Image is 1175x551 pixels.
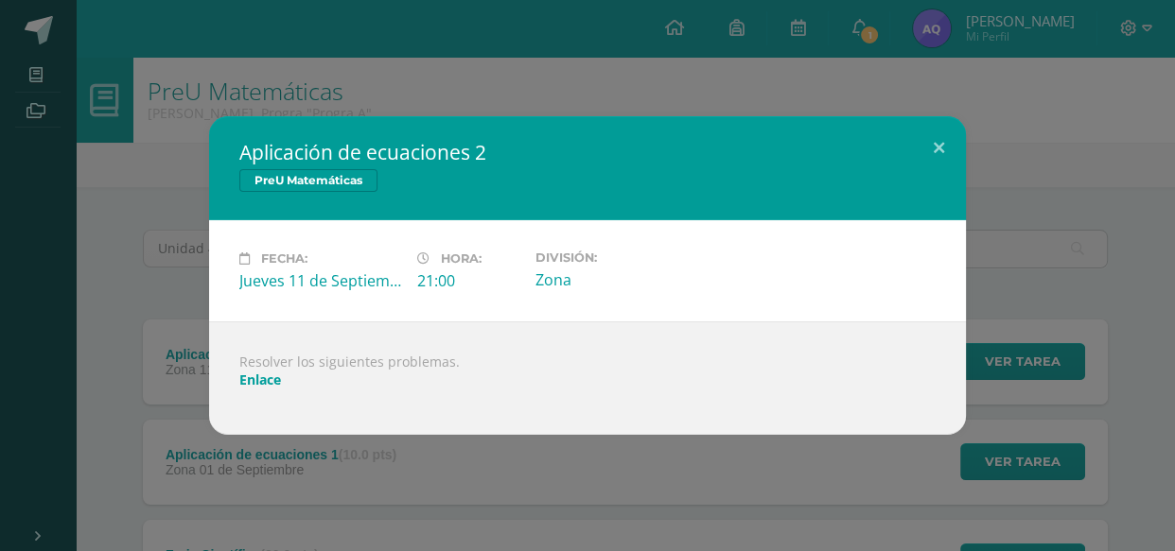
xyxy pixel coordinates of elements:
span: Fecha: [261,251,307,266]
span: PreU Matemáticas [239,169,377,192]
div: Zona [535,269,698,290]
div: 21:00 [417,270,520,291]
button: Close (Esc) [912,116,966,181]
div: Resolver los siguientes problemas. [209,321,966,435]
h2: Aplicación de ecuaciones 2 [239,139,936,165]
div: Jueves 11 de Septiembre [239,270,402,291]
span: Hora: [441,251,482,266]
a: Enlace [239,370,281,388]
label: División: [535,250,698,265]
